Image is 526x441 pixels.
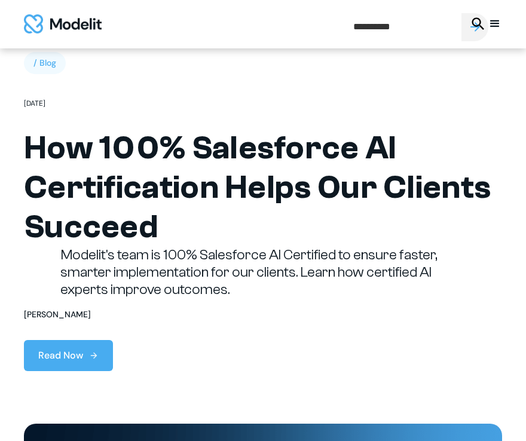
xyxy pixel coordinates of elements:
[60,247,466,298] p: Modelit's team is 100% Salesforce AI Certified to ensure faster, smarter implementation for our c...
[89,351,99,360] img: arrow right
[24,128,502,247] h1: How 100% Salesforce AI Certification Helps Our Clients Succeed
[38,348,83,363] div: Read Now
[24,52,66,74] div: / Blog
[24,340,113,371] a: Read Now
[24,98,45,109] div: [DATE]
[24,308,91,321] div: [PERSON_NAME]
[24,14,102,33] img: modelit logo
[461,13,488,41] input: Submit
[24,14,102,33] a: home
[488,17,502,31] div: menu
